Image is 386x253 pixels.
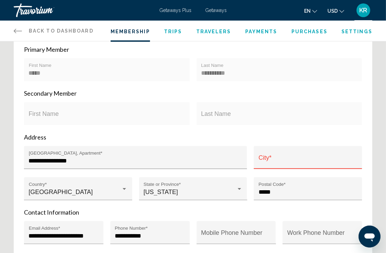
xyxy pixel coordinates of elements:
[29,189,93,195] span: [GEOGRAPHIC_DATA]
[14,3,152,17] a: Travorium
[24,208,362,216] p: Contact Information
[111,29,150,34] a: Membership
[24,46,362,53] p: Primary Member
[360,7,368,14] span: KR
[144,189,178,195] span: [US_STATE]
[196,29,231,34] a: Travelers
[341,29,372,34] a: Settings
[359,226,381,248] iframe: Button to launch messaging window
[164,29,182,34] a: Trips
[304,8,311,14] span: en
[354,3,372,17] button: User Menu
[245,29,277,34] a: Payments
[304,6,317,16] button: Change language
[24,89,362,97] p: Secondary Member
[14,21,94,41] a: Back to Dashboard
[327,6,344,16] button: Change currency
[29,28,94,34] span: Back to Dashboard
[24,133,362,141] p: Address
[205,8,227,13] a: Getaways
[291,29,327,34] a: Purchases
[159,8,191,13] a: Getaways Plus
[327,8,338,14] span: USD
